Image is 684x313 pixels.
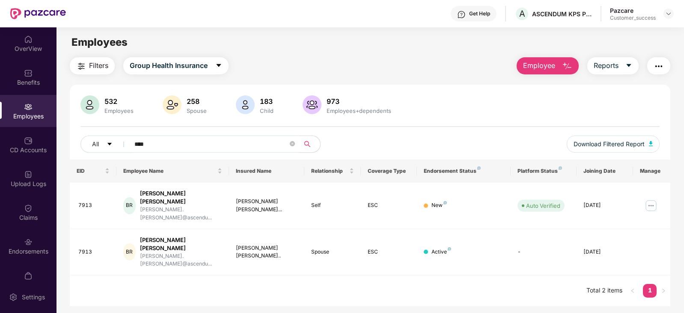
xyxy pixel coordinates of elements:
[236,244,297,260] div: [PERSON_NAME] [PERSON_NAME]..
[368,248,410,256] div: ESC
[103,97,135,106] div: 532
[469,10,490,17] div: Get Help
[654,61,664,71] img: svg+xml;base64,PHN2ZyB4bWxucz0iaHR0cDovL3d3dy53My5vcmcvMjAwMC9zdmciIHdpZHRoPSIyNCIgaGVpZ2h0PSIyNC...
[665,10,672,17] img: svg+xml;base64,PHN2ZyBpZD0iRHJvcGRvd24tMzJ4MzIiIHhtbG5zPSJodHRwOi8vd3d3LnczLm9yZy8yMDAwL3N2ZyIgd2...
[643,284,657,298] li: 1
[130,60,208,71] span: Group Health Insurance
[123,243,136,260] div: BR
[80,136,133,153] button: Allcaret-down
[304,159,361,183] th: Relationship
[103,107,135,114] div: Employees
[163,95,181,114] img: svg+xml;base64,PHN2ZyB4bWxucz0iaHR0cDovL3d3dy53My5vcmcvMjAwMC9zdmciIHhtbG5zOnhsaW5rPSJodHRwOi8vd3...
[24,103,33,111] img: svg+xml;base64,PHN2ZyBpZD0iRW1wbG95ZWVzIiB4bWxucz0iaHR0cDovL3d3dy53My5vcmcvMjAwMC9zdmciIHdpZHRoPS...
[630,288,635,293] span: left
[10,8,66,19] img: New Pazcare Logo
[24,69,33,77] img: svg+xml;base64,PHN2ZyBpZD0iQmVuZWZpdHMiIHhtbG5zPSJodHRwOi8vd3d3LnczLm9yZy8yMDAwL3N2ZyIgd2lkdGg9Ij...
[644,199,658,213] img: manageButton
[258,107,275,114] div: Child
[140,206,223,222] div: [PERSON_NAME].[PERSON_NAME]@ascendu...
[140,236,223,252] div: [PERSON_NAME] [PERSON_NAME]
[586,284,622,298] li: Total 2 items
[9,293,18,301] img: svg+xml;base64,PHN2ZyBpZD0iU2V0dGluZy0yMHgyMCIgeG1sbnM9Imh0dHA6Ly93d3cudzMub3JnLzIwMDAvc3ZnIiB3aW...
[368,201,410,210] div: ESC
[77,168,104,174] span: EID
[123,168,216,174] span: Employee Name
[657,284,670,298] button: right
[19,293,48,301] div: Settings
[70,159,117,183] th: EID
[78,248,110,256] div: 7913
[140,189,223,206] div: [PERSON_NAME] [PERSON_NAME]
[567,136,660,153] button: Download Filtered Report
[70,57,115,74] button: Filters
[123,197,136,214] div: BR
[559,166,562,170] img: svg+xml;base64,PHN2ZyB4bWxucz0iaHR0cDovL3d3dy53My5vcmcvMjAwMC9zdmciIHdpZHRoPSI4IiBoZWlnaHQ9IjgiIH...
[517,168,570,174] div: Platform Status
[523,60,555,71] span: Employee
[649,141,653,146] img: svg+xml;base64,PHN2ZyB4bWxucz0iaHR0cDovL3d3dy53My5vcmcvMjAwMC9zdmciIHhtbG5zOnhsaW5rPSJodHRwOi8vd3...
[443,201,447,204] img: svg+xml;base64,PHN2ZyB4bWxucz0iaHR0cDovL3d3dy53My5vcmcvMjAwMC9zdmciIHdpZHRoPSI4IiBoZWlnaHQ9IjgiIH...
[431,248,451,256] div: Active
[76,61,86,71] img: svg+xml;base64,PHN2ZyB4bWxucz0iaHR0cDovL3d3dy53My5vcmcvMjAwMC9zdmciIHdpZHRoPSIyNCIgaGVpZ2h0PSIyNC...
[610,15,656,21] div: Customer_success
[626,284,639,298] li: Previous Page
[290,141,295,146] span: close-circle
[24,272,33,280] img: svg+xml;base64,PHN2ZyBpZD0iTXlfT3JkZXJzIiBkYXRhLW5hbWU9Ik15IE9yZGVycyIgeG1sbnM9Imh0dHA6Ly93d3cudz...
[311,248,354,256] div: Spouse
[562,61,572,71] img: svg+xml;base64,PHN2ZyB4bWxucz0iaHR0cDovL3d3dy53My5vcmcvMjAwMC9zdmciIHhtbG5zOnhsaW5rPSJodHRwOi8vd3...
[626,284,639,298] button: left
[574,139,645,149] span: Download Filtered Report
[24,238,33,246] img: svg+xml;base64,PHN2ZyBpZD0iRW5kb3JzZW1lbnRzIiB4bWxucz0iaHR0cDovL3d3dy53My5vcmcvMjAwMC9zdmciIHdpZH...
[236,95,255,114] img: svg+xml;base64,PHN2ZyB4bWxucz0iaHR0cDovL3d3dy53My5vcmcvMjAwMC9zdmciIHhtbG5zOnhsaW5rPSJodHRwOi8vd3...
[24,35,33,44] img: svg+xml;base64,PHN2ZyBpZD0iSG9tZSIgeG1sbnM9Imh0dHA6Ly93d3cudzMub3JnLzIwMDAvc3ZnIiB3aWR0aD0iMjAiIG...
[299,136,321,153] button: search
[532,10,592,18] div: ASCENDUM KPS PRIVATE LIMITED
[517,57,579,74] button: Employee
[311,201,354,210] div: Self
[325,107,393,114] div: Employees+dependents
[24,136,33,145] img: svg+xml;base64,PHN2ZyBpZD0iQ0RfQWNjb3VudHMiIGRhdGEtbmFtZT0iQ0QgQWNjb3VudHMiIHhtbG5zPSJodHRwOi8vd3...
[123,57,229,74] button: Group Health Insurancecaret-down
[78,201,110,210] div: 7913
[457,10,466,19] img: svg+xml;base64,PHN2ZyBpZD0iSGVscC0zMngzMiIgeG1sbnM9Imh0dHA6Ly93d3cudzMub3JnLzIwMDAvc3ZnIiB3aWR0aD...
[290,140,295,148] span: close-circle
[519,9,525,19] span: A
[511,229,577,276] td: -
[24,170,33,179] img: svg+xml;base64,PHN2ZyBpZD0iVXBsb2FkX0xvZ3MiIGRhdGEtbmFtZT0iVXBsb2FkIExvZ3MiIHhtbG5zPSJodHRwOi8vd3...
[71,36,128,48] span: Employees
[311,168,348,174] span: Relationship
[583,248,626,256] div: [DATE]
[657,284,670,298] li: Next Page
[236,198,297,214] div: [PERSON_NAME] [PERSON_NAME]...
[107,141,113,148] span: caret-down
[526,201,560,210] div: Auto Verified
[661,288,666,293] span: right
[303,95,321,114] img: svg+xml;base64,PHN2ZyB4bWxucz0iaHR0cDovL3d3dy53My5vcmcvMjAwMC9zdmciIHhtbG5zOnhsaW5rPSJodHRwOi8vd3...
[116,159,229,183] th: Employee Name
[431,201,447,210] div: New
[185,97,208,106] div: 258
[325,97,393,106] div: 973
[215,62,222,70] span: caret-down
[594,60,619,71] span: Reports
[424,168,504,174] div: Endorsement Status
[299,141,316,148] span: search
[477,166,481,170] img: svg+xml;base64,PHN2ZyB4bWxucz0iaHR0cDovL3d3dy53My5vcmcvMjAwMC9zdmciIHdpZHRoPSI4IiBoZWlnaHQ9IjgiIH...
[610,6,656,15] div: Pazcare
[625,62,632,70] span: caret-down
[185,107,208,114] div: Spouse
[448,247,451,251] img: svg+xml;base64,PHN2ZyB4bWxucz0iaHR0cDovL3d3dy53My5vcmcvMjAwMC9zdmciIHdpZHRoPSI4IiBoZWlnaHQ9IjgiIH...
[633,159,671,183] th: Manage
[587,57,639,74] button: Reportscaret-down
[583,201,626,210] div: [DATE]
[229,159,304,183] th: Insured Name
[361,159,417,183] th: Coverage Type
[258,97,275,106] div: 183
[89,60,108,71] span: Filters
[24,204,33,213] img: svg+xml;base64,PHN2ZyBpZD0iQ2xhaW0iIHhtbG5zPSJodHRwOi8vd3d3LnczLm9yZy8yMDAwL3N2ZyIgd2lkdGg9IjIwIi...
[140,252,223,269] div: [PERSON_NAME].[PERSON_NAME]@ascendu...
[577,159,633,183] th: Joining Date
[92,139,99,149] span: All
[643,284,657,297] a: 1
[80,95,99,114] img: svg+xml;base64,PHN2ZyB4bWxucz0iaHR0cDovL3d3dy53My5vcmcvMjAwMC9zdmciIHhtbG5zOnhsaW5rPSJodHRwOi8vd3...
